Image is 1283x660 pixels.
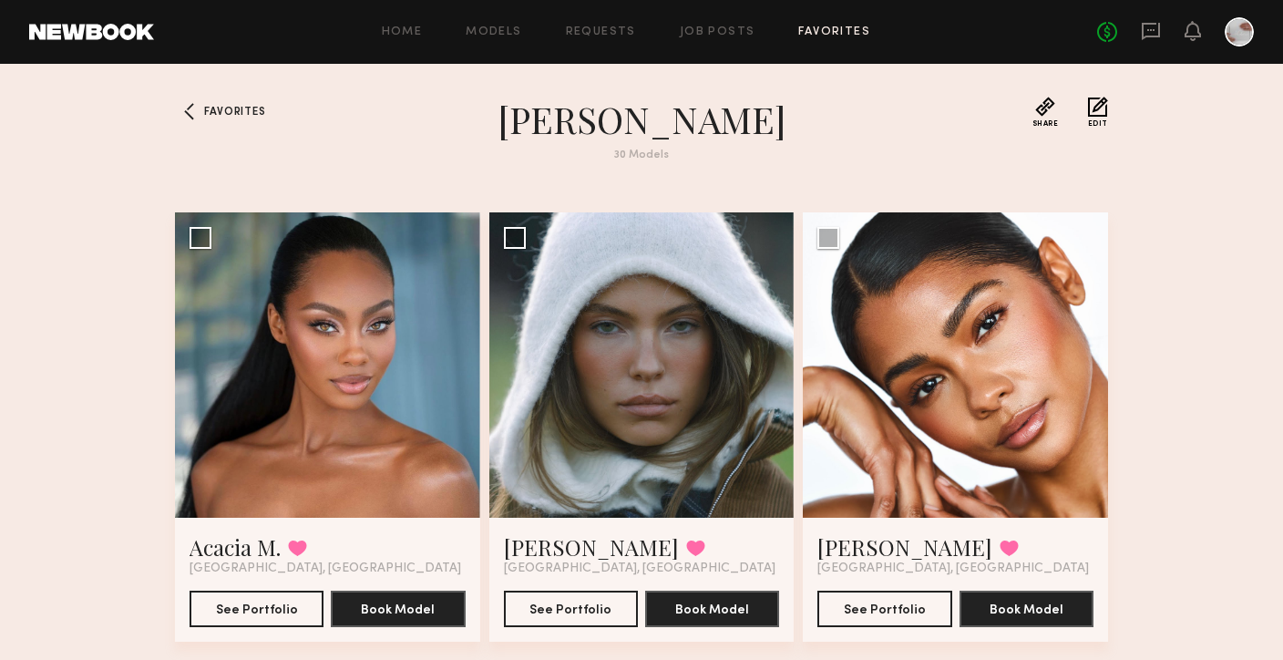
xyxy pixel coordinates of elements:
span: [GEOGRAPHIC_DATA], [GEOGRAPHIC_DATA] [504,562,775,576]
button: Book Model [331,591,465,627]
a: Job Posts [680,26,755,38]
button: Book Model [645,591,779,627]
a: Book Model [960,601,1093,616]
div: 30 Models [313,150,970,161]
a: Home [382,26,423,38]
span: [GEOGRAPHIC_DATA], [GEOGRAPHIC_DATA] [817,562,1089,576]
h1: [PERSON_NAME] [313,97,970,142]
a: [PERSON_NAME] [817,532,992,562]
span: [GEOGRAPHIC_DATA], [GEOGRAPHIC_DATA] [190,562,461,576]
a: Book Model [645,601,779,616]
span: Share [1032,120,1059,128]
button: See Portfolio [190,591,323,627]
button: Share [1032,97,1059,128]
a: Book Model [331,601,465,616]
button: See Portfolio [817,591,951,627]
span: Edit [1088,120,1108,128]
span: Favorites [204,107,265,118]
a: Requests [566,26,636,38]
button: Edit [1088,97,1108,128]
a: Favorites [798,26,870,38]
a: [PERSON_NAME] [504,532,679,562]
a: Acacia M. [190,532,281,562]
button: See Portfolio [504,591,638,627]
button: Book Model [960,591,1093,627]
a: Favorites [175,97,204,126]
a: Models [466,26,521,38]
